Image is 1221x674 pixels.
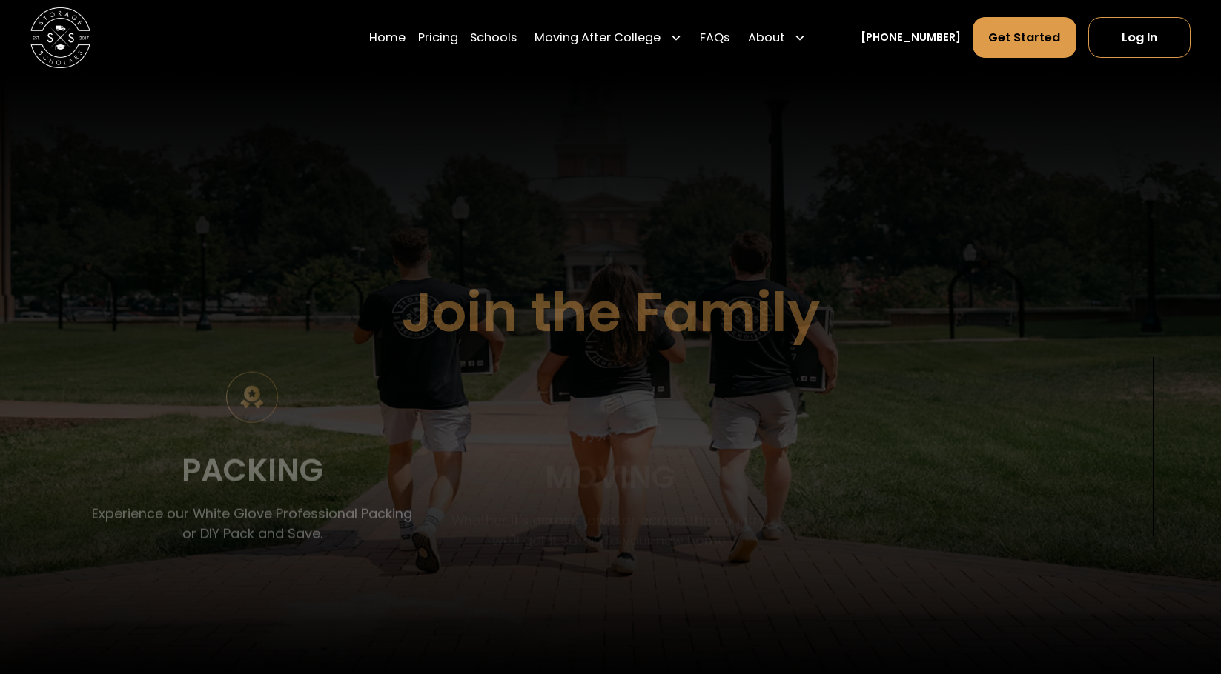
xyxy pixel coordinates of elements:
[700,16,729,59] a: FAQs
[1088,17,1191,58] a: Log In
[30,7,90,67] img: Storage Scholars main logo
[742,16,813,59] div: About
[973,17,1076,58] a: Get Started
[182,445,323,496] div: Packing
[401,283,820,343] h1: Join the Family
[369,16,406,59] a: Home
[535,29,661,47] div: Moving After College
[470,16,517,59] a: Schools
[861,30,961,45] a: [PHONE_NUMBER]
[545,452,675,502] div: Moving
[529,16,688,59] div: Moving After College
[30,7,90,67] a: home
[91,504,413,544] p: Experience our White Glove Professional Packing or DIY Pack and Save.
[748,29,785,47] div: About
[418,16,458,59] a: Pricing
[449,510,771,550] p: Whether it's across town, or across the country, we'll get it safely to your new home.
